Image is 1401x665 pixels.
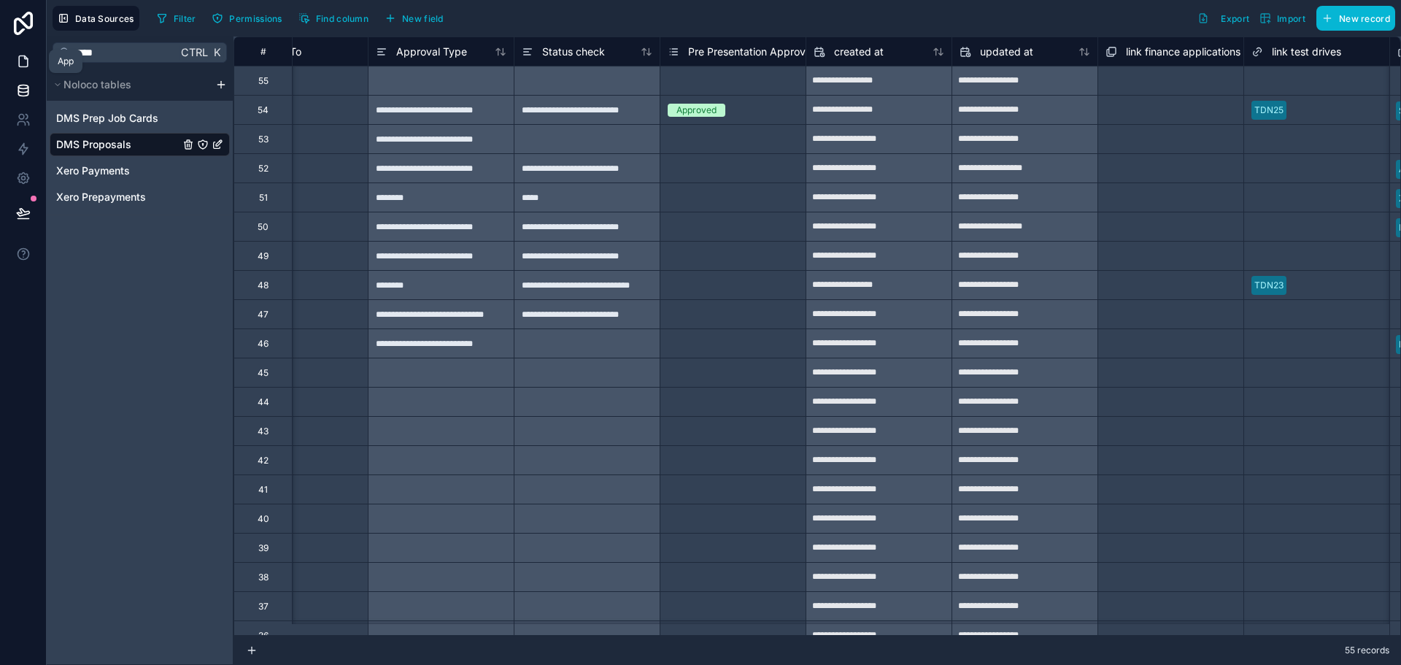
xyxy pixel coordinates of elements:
[258,309,269,320] div: 47
[834,45,884,59] span: created at
[258,426,269,437] div: 43
[258,601,269,612] div: 37
[396,45,467,59] span: Approval Type
[1254,104,1284,117] div: TDN25
[258,396,269,408] div: 44
[53,6,139,31] button: Data Sources
[1277,13,1305,24] span: Import
[1254,279,1284,292] div: TDN23
[58,55,74,67] div: App
[258,221,269,233] div: 50
[258,75,269,87] div: 55
[379,7,449,29] button: New field
[316,13,368,24] span: Find column
[180,43,209,61] span: Ctrl
[258,542,269,554] div: 39
[75,13,134,24] span: Data Sources
[258,572,269,583] div: 38
[151,7,201,29] button: Filter
[676,104,717,117] div: Approved
[258,455,269,466] div: 42
[258,630,269,642] div: 36
[1316,6,1395,31] button: New record
[1254,6,1311,31] button: Import
[258,104,269,116] div: 54
[1345,645,1389,656] span: 55 records
[1272,45,1341,59] span: link test drives
[207,7,287,29] button: Permissions
[402,13,444,24] span: New field
[688,45,847,59] span: Pre Presentation Approval Status
[1311,6,1395,31] a: New record
[1126,45,1289,59] span: link finance applications collection
[258,338,269,350] div: 46
[258,134,269,145] div: 53
[212,47,222,58] span: K
[258,280,269,291] div: 48
[293,7,374,29] button: Find column
[258,484,268,496] div: 41
[1339,13,1390,24] span: New record
[1221,13,1249,24] span: Export
[174,13,196,24] span: Filter
[258,367,269,379] div: 45
[258,513,269,525] div: 40
[207,7,293,29] a: Permissions
[245,46,281,57] div: #
[229,13,282,24] span: Permissions
[542,45,605,59] span: Status check
[258,250,269,262] div: 49
[258,163,269,174] div: 52
[1192,6,1254,31] button: Export
[980,45,1033,59] span: updated at
[259,192,268,204] div: 51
